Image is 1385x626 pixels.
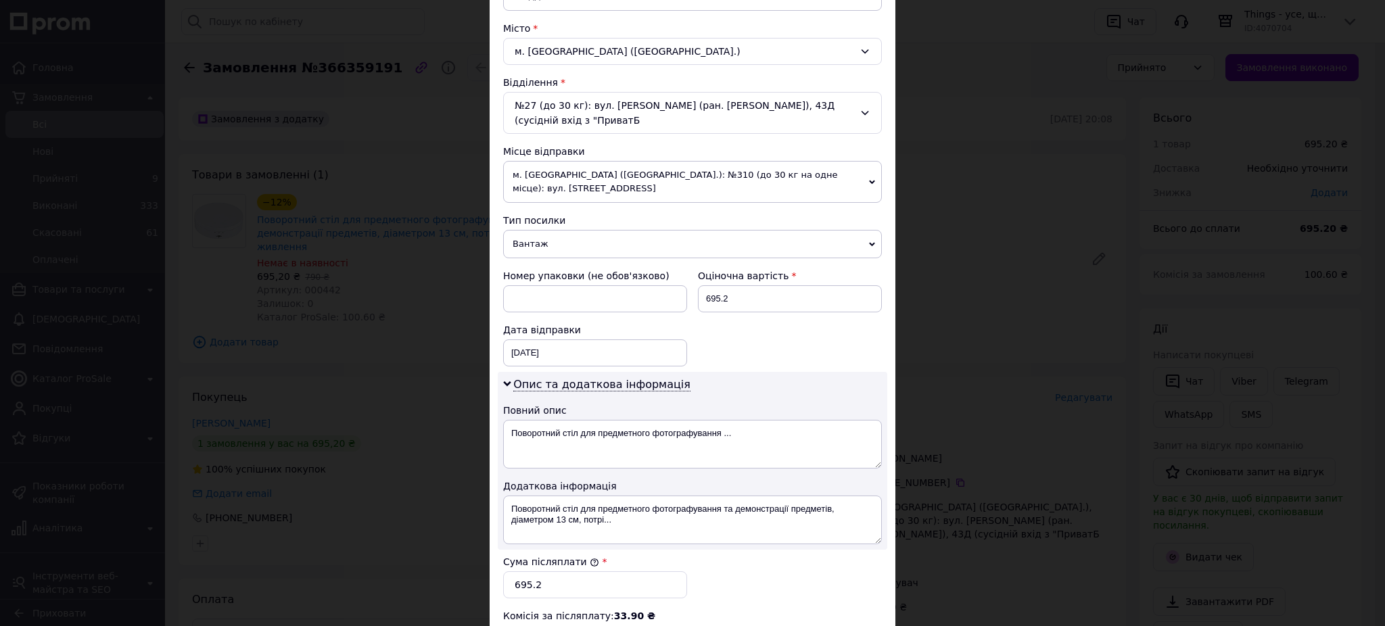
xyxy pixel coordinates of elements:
[503,404,882,417] div: Повний опис
[503,609,882,623] div: Комісія за післяплату:
[503,92,882,134] div: №27 (до 30 кг): вул. [PERSON_NAME] (ран. [PERSON_NAME]), 43Д (сусідній вхід з "ПриватБ
[503,420,882,468] textarea: Поворотний стіл для предметного фотографування ...
[503,269,687,283] div: Номер упаковки (не обов'язково)
[503,230,882,258] span: Вантаж
[503,556,599,567] label: Сума післяплати
[503,215,565,226] span: Тип посилки
[503,38,882,65] div: м. [GEOGRAPHIC_DATA] ([GEOGRAPHIC_DATA].)
[503,479,882,493] div: Додаткова інформація
[503,496,882,544] textarea: Поворотний стіл для предметного фотографування та демонстрації предметів, діаметром 13 см, потрі...
[503,323,687,337] div: Дата відправки
[698,269,882,283] div: Оціночна вартість
[503,146,585,157] span: Місце відправки
[614,610,655,621] span: 33.90 ₴
[503,22,882,35] div: Місто
[513,378,690,391] span: Опис та додаткова інформація
[503,76,882,89] div: Відділення
[503,161,882,203] span: м. [GEOGRAPHIC_DATA] ([GEOGRAPHIC_DATA].): №310 (до 30 кг на одне місце): вул. [STREET_ADDRESS]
